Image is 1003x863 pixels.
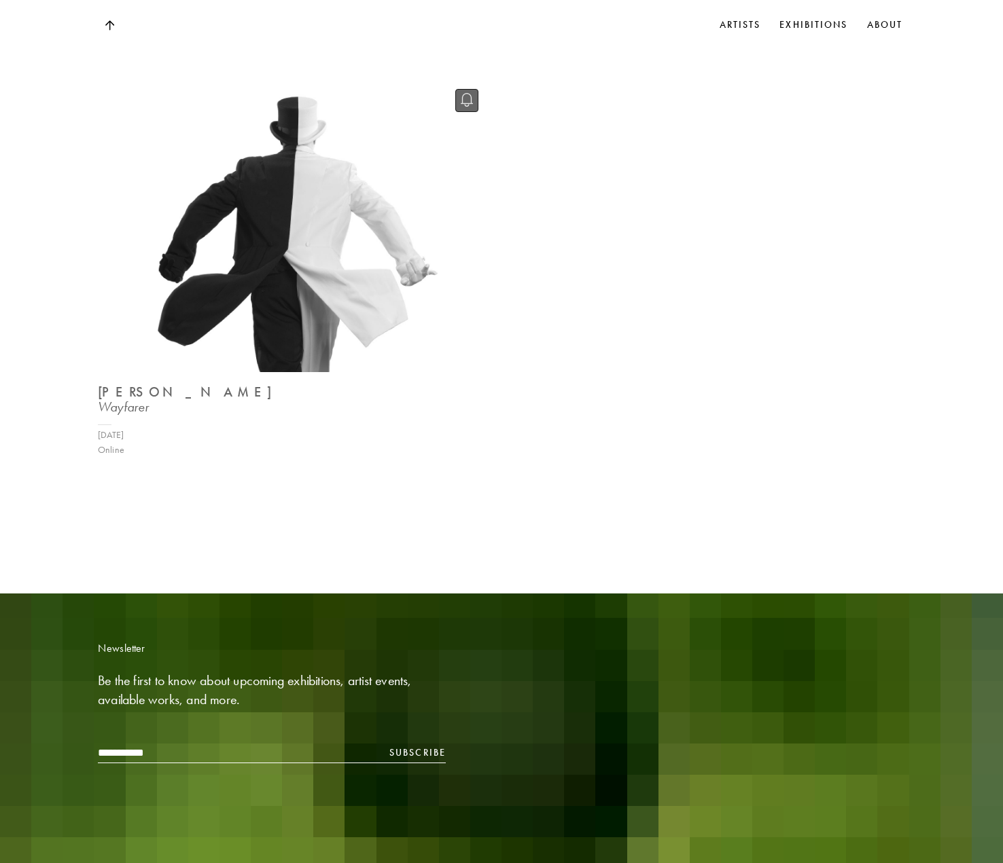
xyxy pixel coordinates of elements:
[98,384,296,400] b: [PERSON_NAME]
[864,15,906,35] a: About
[777,15,850,35] a: Exhibitions
[98,671,446,709] h4: Be the first to know about upcoming exhibitions, artist events, available works, and more.
[98,399,149,415] i: Wayfarer
[98,641,485,656] p: Newsletter
[98,82,485,458] a: Exhibition Image[PERSON_NAME]Wayfarer[DATE]Online
[389,746,446,760] button: Subscribe
[717,15,764,35] a: Artists
[92,78,491,377] img: Exhibition Image
[98,428,485,443] div: [DATE]
[98,443,485,458] div: Online
[105,20,114,31] img: Top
